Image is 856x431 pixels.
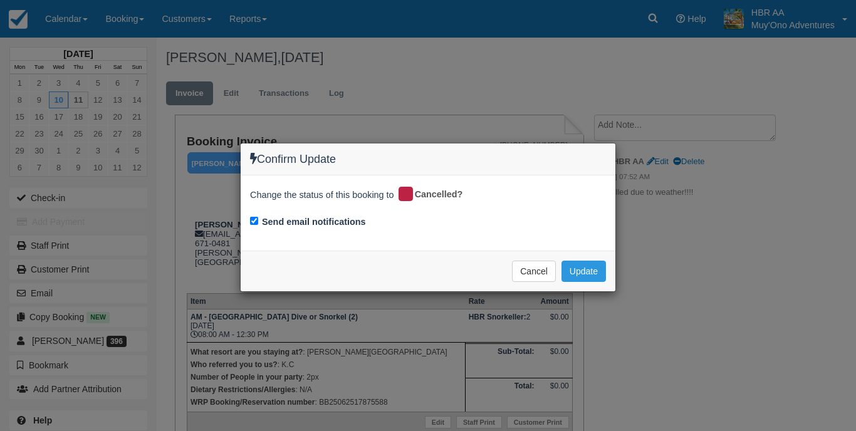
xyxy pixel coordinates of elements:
label: Send email notifications [262,215,366,229]
div: Cancelled? [397,185,472,205]
button: Cancel [512,261,556,282]
span: Change the status of this booking to [250,189,394,205]
h4: Confirm Update [250,153,606,166]
button: Update [561,261,606,282]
